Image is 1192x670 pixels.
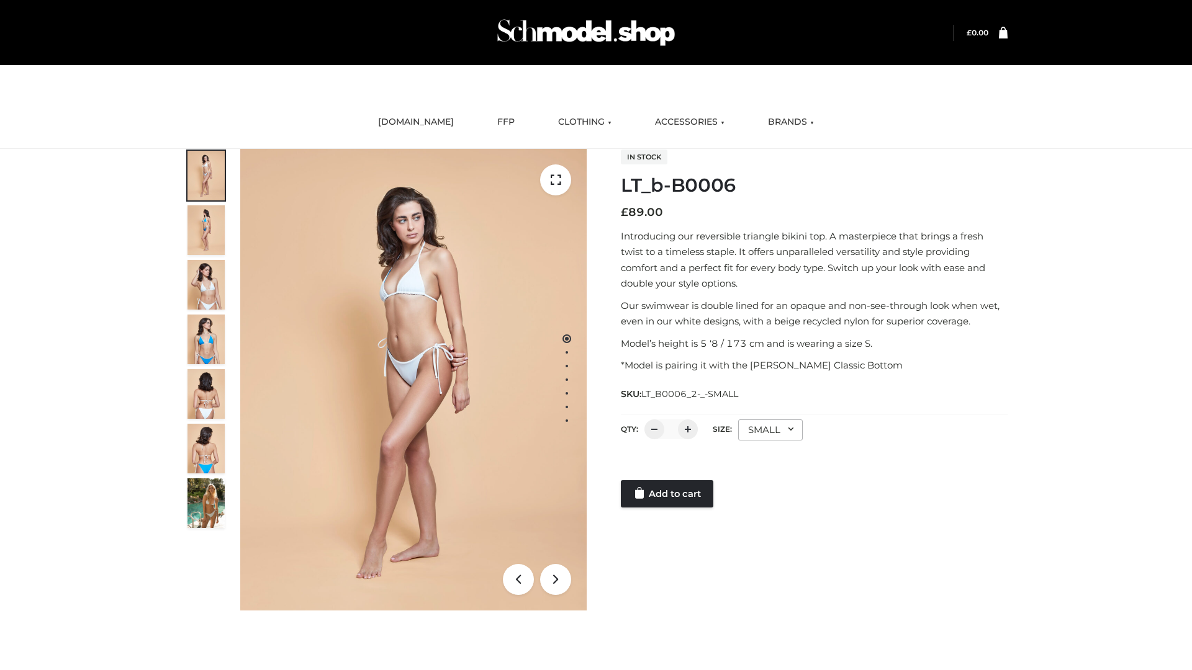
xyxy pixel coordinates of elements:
[967,28,972,37] span: £
[493,8,679,57] img: Schmodel Admin 964
[967,28,988,37] bdi: 0.00
[187,205,225,255] img: ArielClassicBikiniTop_CloudNine_AzureSky_OW114ECO_2-scaled.jpg
[187,315,225,364] img: ArielClassicBikiniTop_CloudNine_AzureSky_OW114ECO_4-scaled.jpg
[641,388,738,400] span: LT_B0006_2-_-SMALL
[621,205,663,219] bdi: 89.00
[488,109,524,136] a: FFP
[621,424,638,434] label: QTY:
[621,205,628,219] span: £
[713,424,732,434] label: Size:
[967,28,988,37] a: £0.00
[621,386,739,401] span: SKU:
[187,369,225,419] img: ArielClassicBikiniTop_CloudNine_AzureSky_OW114ECO_7-scaled.jpg
[187,260,225,310] img: ArielClassicBikiniTop_CloudNine_AzureSky_OW114ECO_3-scaled.jpg
[621,298,1008,329] p: Our swimwear is double lined for an opaque and non-see-through look when wet, even in our white d...
[621,228,1008,292] p: Introducing our reversible triangle bikini top. A masterpiece that brings a fresh twist to a time...
[187,424,225,473] img: ArielClassicBikiniTop_CloudNine_AzureSky_OW114ECO_8-scaled.jpg
[759,109,823,136] a: BRANDS
[187,478,225,528] img: Arieltop_CloudNine_AzureSky2.jpg
[549,109,621,136] a: CLOTHING
[369,109,463,136] a: [DOMAIN_NAME]
[621,150,667,164] span: In stock
[240,149,587,610] img: ArielClassicBikiniTop_CloudNine_AzureSky_OW114ECO_1
[621,336,1008,352] p: Model’s height is 5 ‘8 / 173 cm and is wearing a size S.
[621,480,713,507] a: Add to cart
[738,419,803,440] div: SMALL
[621,357,1008,373] p: *Model is pairing it with the [PERSON_NAME] Classic Bottom
[187,151,225,200] img: ArielClassicBikiniTop_CloudNine_AzureSky_OW114ECO_1-scaled.jpg
[646,109,734,136] a: ACCESSORIES
[621,174,1008,197] h1: LT_b-B0006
